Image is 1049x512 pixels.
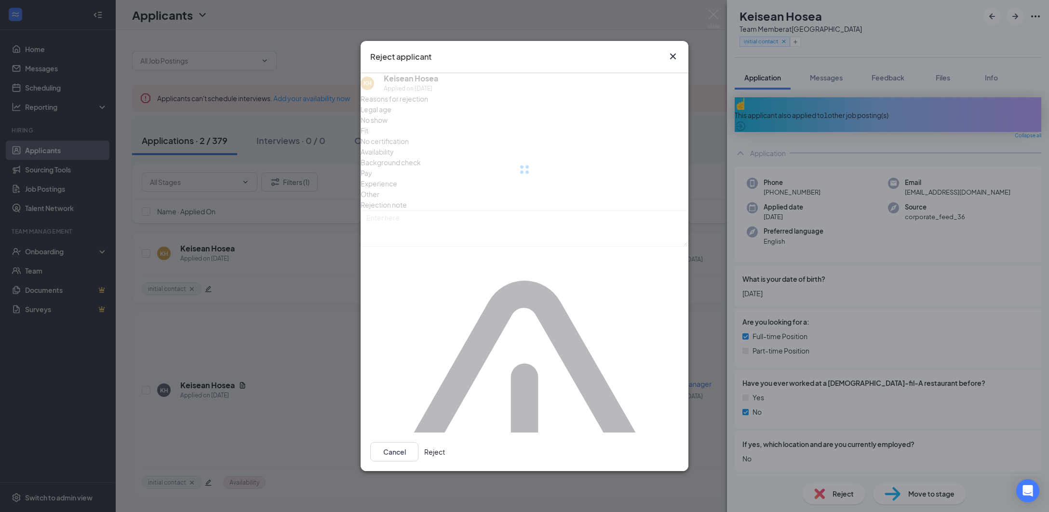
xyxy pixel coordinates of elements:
[667,51,679,62] svg: Cross
[667,51,679,62] button: Close
[370,51,431,63] h3: Reject applicant
[424,442,445,461] button: Reject
[370,442,418,461] button: Cancel
[1016,479,1039,502] div: Open Intercom Messenger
